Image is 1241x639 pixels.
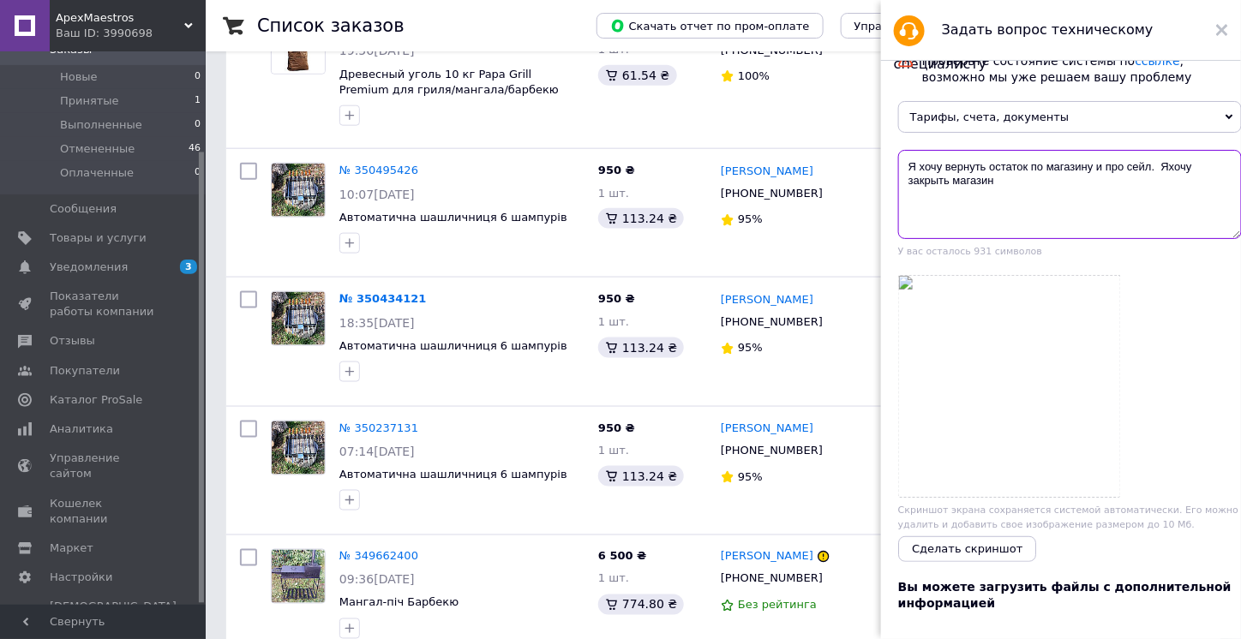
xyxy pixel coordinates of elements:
[271,291,326,346] a: Фото товару
[60,69,98,85] span: Новые
[271,549,326,604] a: Фото товару
[738,599,817,612] span: Без рейтинга
[854,20,989,33] span: Управление статусами
[1136,54,1180,68] a: ссылке
[721,292,813,308] a: [PERSON_NAME]
[50,201,117,217] span: Сообщения
[899,276,1120,497] a: Screenshot.png
[50,333,95,349] span: Отзывы
[717,568,826,590] div: [PHONE_NUMBER]
[272,292,325,345] img: Фото товару
[717,182,826,205] div: [PHONE_NUMBER]
[598,208,684,229] div: 113.24 ₴
[195,165,201,181] span: 0
[598,572,629,585] span: 1 шт.
[339,188,415,201] span: 10:07[DATE]
[598,164,635,176] span: 950 ₴
[717,311,826,333] div: [PHONE_NUMBER]
[738,212,763,225] span: 95%
[598,421,635,434] span: 950 ₴
[50,451,159,481] span: Управление сайтом
[257,15,405,36] h1: Список заказов
[339,468,567,481] a: Автоматична шашличниця 6 шампурів
[271,163,326,218] a: Фото товару
[195,117,201,133] span: 0
[898,505,1238,530] span: Скриншот экрана сохраняется системой автоматически. Его можно удалить и добавить свое изображение...
[339,573,415,587] span: 09:36[DATE]
[60,141,135,157] span: Отмененные
[195,93,201,109] span: 1
[598,594,684,615] div: 774.80 ₴
[721,164,813,180] a: [PERSON_NAME]
[598,187,629,200] span: 1 шт.
[50,289,159,319] span: Показатели работы компании
[597,13,824,39] button: Скачать отчет по пром-оплате
[50,421,113,437] span: Аналитика
[339,164,418,176] a: № 350495426
[272,421,325,475] img: Фото товару
[180,260,197,274] span: 3
[60,93,119,109] span: Принятые
[898,246,1042,257] span: У вас осталось 931 символов
[598,466,684,487] div: 113.24 ₴
[339,211,567,224] a: Автоматична шашличниця 6 шампурів
[339,421,418,434] a: № 350237131
[50,570,112,585] span: Настройки
[272,550,325,603] img: Фото товару
[898,580,1232,611] span: Вы можете загрузить файлы с дополнительной информацией
[339,292,427,305] a: № 350434121
[189,141,201,157] span: 46
[339,550,418,563] a: № 349662400
[841,13,1003,39] button: Управление статусами
[56,10,184,26] span: ApexMaestros
[339,339,567,352] a: Автоматична шашличниця 6 шампурів
[598,315,629,328] span: 1 шт.
[50,230,147,246] span: Товары и услуги
[738,341,763,354] span: 95%
[721,549,813,565] a: [PERSON_NAME]
[56,26,206,41] div: Ваш ID: 3990698
[50,496,159,527] span: Кошелек компании
[60,165,134,181] span: Оплаченные
[598,337,684,358] div: 113.24 ₴
[339,316,415,330] span: 18:35[DATE]
[598,550,646,563] span: 6 500 ₴
[610,18,810,33] span: Скачать отчет по пром-оплате
[898,536,1036,562] button: Сделать скриншот
[598,65,676,86] div: 61.54 ₴
[717,439,826,462] div: [PHONE_NUMBER]
[738,69,770,82] span: 100%
[195,69,201,85] span: 0
[272,164,325,217] img: Фото товару
[60,117,142,133] span: Выполненные
[598,292,635,305] span: 950 ₴
[271,421,326,475] a: Фото товару
[50,392,142,408] span: Каталог ProSale
[738,470,763,483] span: 95%
[50,363,120,379] span: Покупатели
[339,68,559,97] a: Древесный уголь 10 кг Papa Grill Premium для гриля/мангала/барбекю
[721,421,813,437] a: [PERSON_NAME]
[912,542,1022,555] span: Сделать скриншот
[598,444,629,457] span: 1 шт.
[339,596,459,609] a: Мангал-піч Барбекю
[50,540,93,556] span: Маркет
[50,260,128,275] span: Уведомления
[339,445,415,458] span: 07:14[DATE]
